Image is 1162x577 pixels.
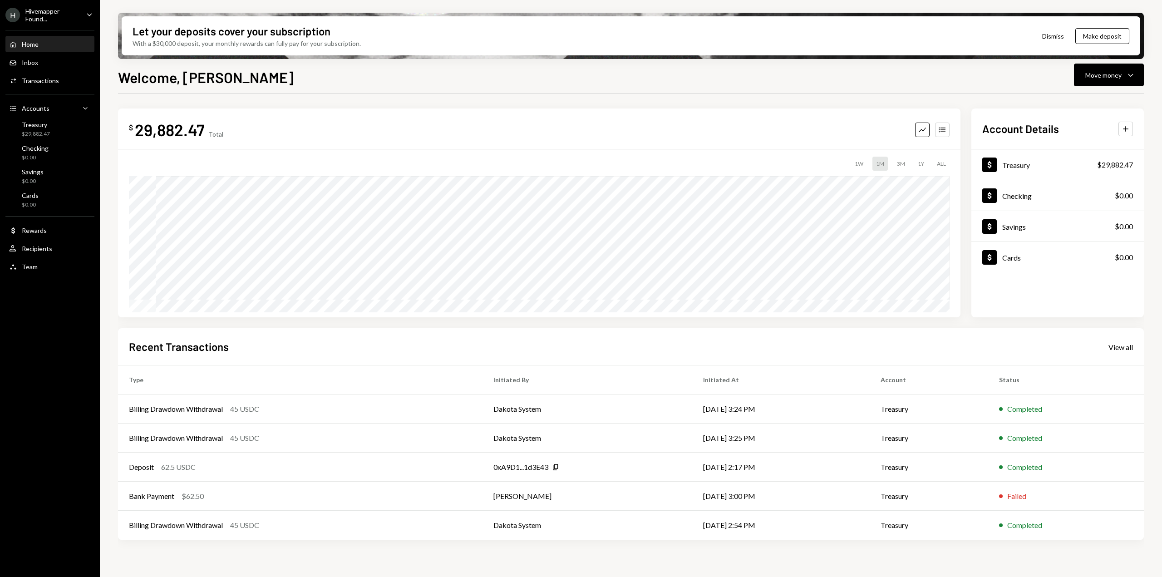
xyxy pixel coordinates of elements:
button: Move money [1074,64,1144,86]
td: Dakota System [483,511,693,540]
div: Checking [1002,192,1032,200]
div: $0.00 [1115,190,1133,201]
div: 1M [872,157,888,171]
div: 62.5 USDC [161,462,196,473]
div: $0.00 [1115,252,1133,263]
a: Savings$0.00 [971,211,1144,242]
div: Let your deposits cover your subscription [133,24,330,39]
div: $0.00 [22,201,39,209]
th: Status [988,365,1144,395]
div: $62.50 [182,491,204,502]
a: Savings$0.00 [5,165,94,187]
a: Inbox [5,54,94,70]
td: Treasury [870,482,988,511]
div: $0.00 [22,154,49,162]
td: Treasury [870,511,988,540]
div: $29,882.47 [22,130,50,138]
div: Move money [1085,70,1122,80]
td: Treasury [870,453,988,482]
div: Deposit [129,462,154,473]
a: Cards$0.00 [971,242,1144,272]
td: [PERSON_NAME] [483,482,693,511]
div: $29,882.47 [1097,159,1133,170]
a: Team [5,258,94,275]
div: Completed [1007,433,1042,444]
a: Transactions [5,72,94,89]
td: [DATE] 3:25 PM [692,424,870,453]
th: Initiated At [692,365,870,395]
div: Rewards [22,227,47,234]
div: Savings [22,168,44,176]
div: Treasury [1002,161,1030,169]
div: With a $30,000 deposit, your monthly rewards can fully pay for your subscription. [133,39,361,48]
td: Treasury [870,395,988,424]
div: $0.00 [1115,221,1133,232]
a: Checking$0.00 [971,180,1144,211]
h2: Account Details [982,121,1059,136]
div: View all [1108,343,1133,352]
div: Inbox [22,59,38,66]
a: Treasury$29,882.47 [5,118,94,140]
div: Bank Payment [129,491,174,502]
div: 3M [893,157,909,171]
a: Treasury$29,882.47 [971,149,1144,180]
div: Billing Drawdown Withdrawal [129,404,223,414]
th: Account [870,365,988,395]
div: 0xA9D1...1d3E43 [493,462,548,473]
h1: Welcome, [PERSON_NAME] [118,68,294,86]
td: Dakota System [483,395,693,424]
td: Dakota System [483,424,693,453]
td: [DATE] 2:54 PM [692,511,870,540]
div: Accounts [22,104,49,112]
div: Team [22,263,38,271]
div: Failed [1007,491,1026,502]
th: Initiated By [483,365,693,395]
div: Savings [1002,222,1026,231]
div: 45 USDC [230,404,259,414]
div: 29,882.47 [135,119,205,140]
td: Treasury [870,424,988,453]
button: Dismiss [1031,25,1075,47]
div: 45 USDC [230,520,259,531]
div: Cards [1002,253,1021,262]
a: Accounts [5,100,94,116]
td: [DATE] 3:24 PM [692,395,870,424]
div: Billing Drawdown Withdrawal [129,520,223,531]
td: [DATE] 3:00 PM [692,482,870,511]
div: Transactions [22,77,59,84]
div: Completed [1007,520,1042,531]
div: ALL [933,157,950,171]
th: Type [118,365,483,395]
a: Cards$0.00 [5,189,94,211]
div: Recipients [22,245,52,252]
div: 1W [851,157,867,171]
div: Home [22,40,39,48]
div: Hivemapper Found... [25,7,79,23]
div: Billing Drawdown Withdrawal [129,433,223,444]
div: Cards [22,192,39,199]
div: $ [129,123,133,132]
button: Make deposit [1075,28,1129,44]
div: 1Y [914,157,928,171]
a: View all [1108,342,1133,352]
a: Rewards [5,222,94,238]
div: Checking [22,144,49,152]
a: Recipients [5,240,94,256]
div: Completed [1007,404,1042,414]
a: Checking$0.00 [5,142,94,163]
div: H [5,8,20,22]
div: Total [208,130,223,138]
div: $0.00 [22,178,44,185]
a: Home [5,36,94,52]
div: Completed [1007,462,1042,473]
td: [DATE] 2:17 PM [692,453,870,482]
div: 45 USDC [230,433,259,444]
h2: Recent Transactions [129,339,229,354]
div: Treasury [22,121,50,128]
